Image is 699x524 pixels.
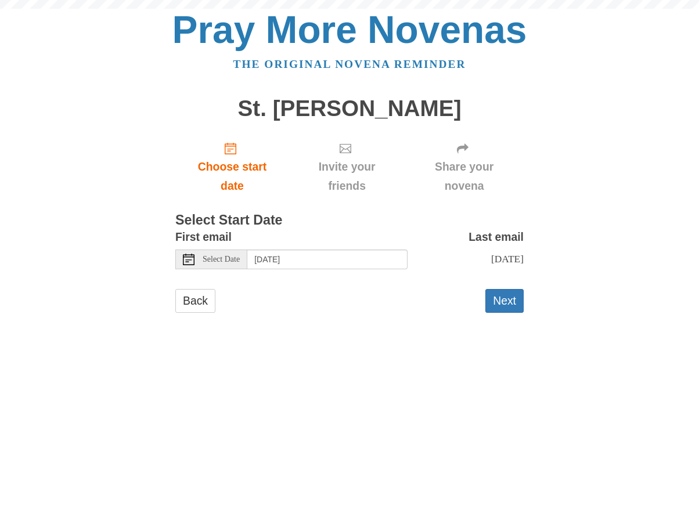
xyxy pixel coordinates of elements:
label: Last email [469,227,524,247]
a: The original novena reminder [233,58,466,70]
span: Share your novena [416,157,512,196]
span: Choose start date [187,157,278,196]
button: Next [485,289,524,313]
a: Choose start date [175,132,289,201]
a: Pray More Novenas [172,8,527,51]
div: Click "Next" to confirm your start date first. [289,132,405,201]
h3: Select Start Date [175,213,524,228]
label: First email [175,227,232,247]
span: Select Date [203,255,240,263]
div: Click "Next" to confirm your start date first. [405,132,524,201]
a: Back [175,289,215,313]
span: [DATE] [491,253,524,265]
h1: St. [PERSON_NAME] [175,96,524,121]
span: Invite your friends [301,157,393,196]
